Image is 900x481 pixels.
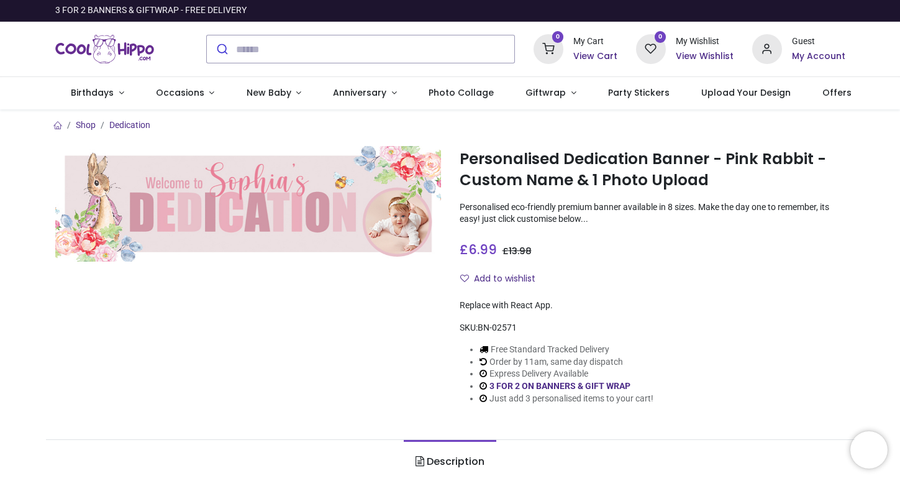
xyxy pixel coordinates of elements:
span: 6.99 [468,240,497,259]
iframe: Customer reviews powered by Trustpilot [584,4,845,17]
span: Photo Collage [429,86,494,99]
button: Add to wishlistAdd to wishlist [460,268,546,290]
img: Personalised Dedication Banner - Pink Rabbit - Custom Name & 1 Photo Upload [55,146,441,262]
a: Anniversary [317,77,413,109]
div: Guest [792,35,845,48]
a: Shop [76,120,96,130]
sup: 0 [552,31,564,43]
a: View Cart [573,50,617,63]
h1: Personalised Dedication Banner - Pink Rabbit - Custom Name & 1 Photo Upload [460,149,845,191]
p: Personalised eco-friendly premium banner available in 8 sizes. Make the day one to remember, its ... [460,201,845,226]
span: New Baby [247,86,291,99]
span: 13.98 [509,245,532,257]
a: View Wishlist [676,50,734,63]
a: 0 [636,44,666,53]
div: 3 FOR 2 BANNERS & GIFTWRAP - FREE DELIVERY [55,4,247,17]
span: BN-02571 [478,323,517,332]
span: Party Stickers [608,86,670,99]
div: My Wishlist [676,35,734,48]
sup: 0 [655,31,666,43]
a: 3 FOR 2 ON BANNERS & GIFT WRAP [489,381,630,391]
span: Birthdays [71,86,114,99]
span: Anniversary [333,86,386,99]
a: Birthdays [55,77,140,109]
li: Just add 3 personalised items to your cart! [480,393,653,405]
a: 0 [534,44,563,53]
li: Express Delivery Available [480,368,653,380]
span: Occasions [156,86,204,99]
iframe: Brevo live chat [850,431,888,469]
span: Upload Your Design [701,86,791,99]
a: Dedication [109,120,150,130]
a: Giftwrap [510,77,593,109]
li: Free Standard Tracked Delivery [480,344,653,356]
span: Giftwrap [525,86,566,99]
span: £ [460,240,497,259]
div: My Cart [573,35,617,48]
img: Cool Hippo [55,32,155,66]
div: SKU: [460,322,845,334]
a: Occasions [140,77,230,109]
span: Offers [822,86,852,99]
a: My Account [792,50,845,63]
div: Replace with React App. [460,300,845,312]
a: New Baby [230,77,317,109]
button: Submit [207,35,236,63]
li: Order by 11am, same day dispatch [480,356,653,369]
a: Logo of Cool Hippo [55,32,155,66]
span: £ [502,245,532,257]
i: Add to wishlist [460,274,469,283]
